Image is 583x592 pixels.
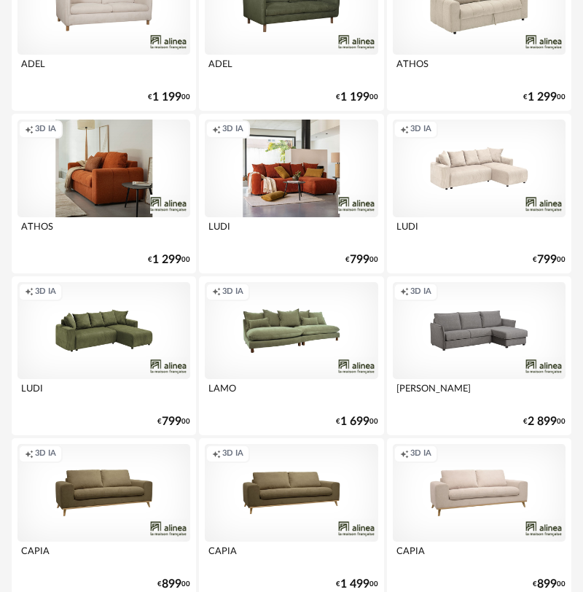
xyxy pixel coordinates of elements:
div: € 00 [157,417,190,427]
div: LUDI [17,379,190,408]
span: Creation icon [25,287,34,297]
span: Creation icon [400,287,409,297]
span: 2 899 [528,417,557,427]
span: 3D IA [35,124,56,135]
div: ATHOS [17,217,190,246]
span: 1 299 [152,255,181,265]
div: CAPIA [393,542,566,571]
div: € 00 [523,417,566,427]
span: 799 [162,417,181,427]
div: € 00 [336,417,378,427]
span: 1 699 [340,417,369,427]
span: 1 199 [340,93,369,102]
div: CAPIA [205,542,377,571]
div: ATHOS [393,55,566,84]
div: € 00 [533,580,566,589]
span: 3D IA [410,448,431,459]
div: € 00 [345,255,378,265]
div: € 00 [533,255,566,265]
span: 799 [350,255,369,265]
div: € 00 [336,93,378,102]
a: Creation icon 3D IA ATHOS €1 29900 [12,114,196,273]
span: Creation icon [212,287,221,297]
a: Creation icon 3D IA LAMO €1 69900 [199,276,383,435]
div: € 00 [157,580,190,589]
span: 3D IA [410,124,431,135]
div: LUDI [205,217,377,246]
span: Creation icon [400,448,409,459]
span: Creation icon [400,124,409,135]
div: € 00 [148,93,190,102]
div: ADEL [17,55,190,84]
span: 3D IA [35,448,56,459]
span: 1 299 [528,93,557,102]
a: Creation icon 3D IA LUDI €79900 [12,276,196,435]
a: Creation icon 3D IA [PERSON_NAME] €2 89900 [387,276,571,435]
span: 1 199 [152,93,181,102]
span: 899 [537,580,557,589]
div: LUDI [393,217,566,246]
span: Creation icon [212,124,221,135]
span: Creation icon [25,448,34,459]
div: € 00 [523,93,566,102]
span: Creation icon [212,448,221,459]
span: 1 499 [340,580,369,589]
span: 3D IA [35,287,56,297]
a: Creation icon 3D IA LUDI €79900 [199,114,383,273]
div: CAPIA [17,542,190,571]
div: LAMO [205,379,377,408]
div: [PERSON_NAME] [393,379,566,408]
div: ADEL [205,55,377,84]
div: € 00 [148,255,190,265]
span: Creation icon [25,124,34,135]
span: 3D IA [410,287,431,297]
a: Creation icon 3D IA LUDI €79900 [387,114,571,273]
span: 799 [537,255,557,265]
div: € 00 [336,580,378,589]
span: 3D IA [222,287,243,297]
span: 899 [162,580,181,589]
span: 3D IA [222,124,243,135]
span: 3D IA [222,448,243,459]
